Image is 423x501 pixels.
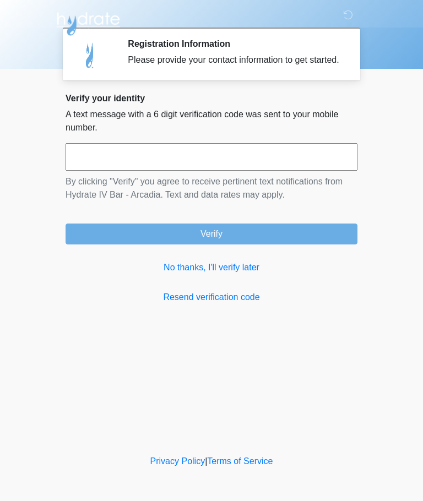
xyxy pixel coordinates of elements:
div: Please provide your contact information to get started. [128,53,341,67]
a: No thanks, I'll verify later [66,261,357,274]
h2: Verify your identity [66,93,357,104]
button: Verify [66,224,357,244]
img: Hydrate IV Bar - Arcadia Logo [55,8,122,36]
p: By clicking "Verify" you agree to receive pertinent text notifications from Hydrate IV Bar - Arca... [66,175,357,202]
a: Terms of Service [207,456,273,466]
img: Agent Avatar [74,39,107,72]
a: Resend verification code [66,291,357,304]
a: | [205,456,207,466]
p: A text message with a 6 digit verification code was sent to your mobile number. [66,108,357,134]
a: Privacy Policy [150,456,205,466]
